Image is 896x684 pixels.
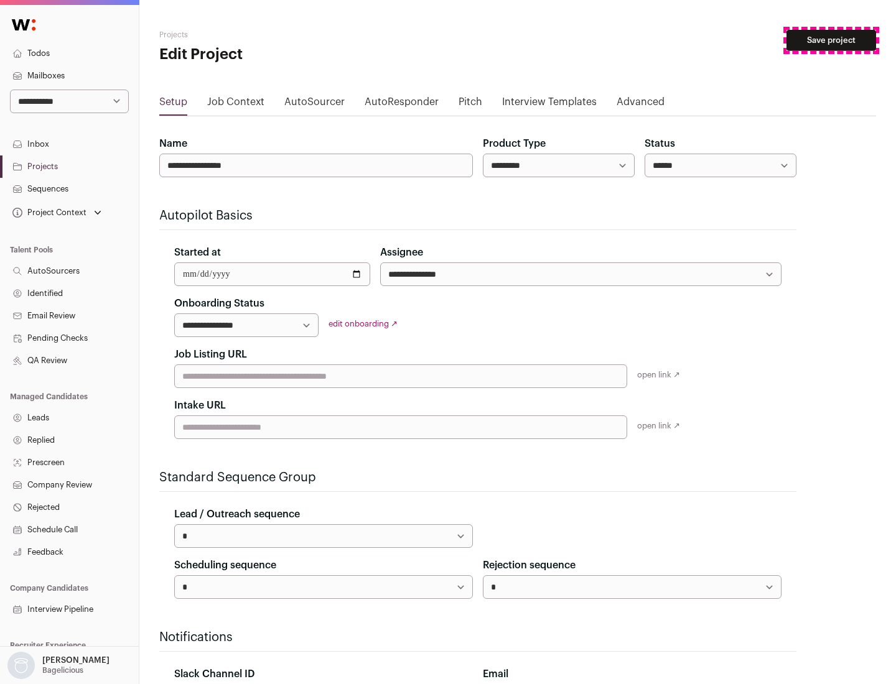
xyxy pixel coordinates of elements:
[10,208,86,218] div: Project Context
[483,667,782,682] div: Email
[329,320,398,328] a: edit onboarding ↗
[174,507,300,522] label: Lead / Outreach sequence
[174,398,226,413] label: Intake URL
[365,95,439,114] a: AutoResponder
[159,469,796,486] h2: Standard Sequence Group
[174,558,276,573] label: Scheduling sequence
[380,245,423,260] label: Assignee
[645,136,675,151] label: Status
[42,655,110,665] p: [PERSON_NAME]
[483,136,546,151] label: Product Type
[159,95,187,114] a: Setup
[174,245,221,260] label: Started at
[174,347,247,362] label: Job Listing URL
[786,30,876,51] button: Save project
[10,204,104,221] button: Open dropdown
[284,95,345,114] a: AutoSourcer
[159,30,398,40] h2: Projects
[159,45,398,65] h1: Edit Project
[174,296,264,311] label: Onboarding Status
[159,207,796,224] h2: Autopilot Basics
[159,629,796,646] h2: Notifications
[459,95,482,114] a: Pitch
[483,558,576,573] label: Rejection sequence
[502,95,597,114] a: Interview Templates
[5,652,112,679] button: Open dropdown
[7,652,35,679] img: nopic.png
[159,136,187,151] label: Name
[5,12,42,37] img: Wellfound
[617,95,665,114] a: Advanced
[42,665,83,675] p: Bagelicious
[174,667,254,682] label: Slack Channel ID
[207,95,264,114] a: Job Context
